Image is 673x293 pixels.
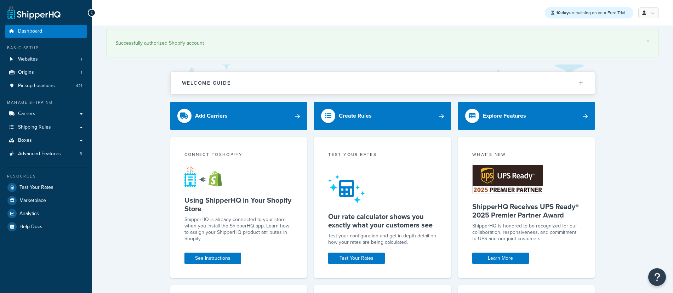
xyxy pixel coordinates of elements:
div: Test your configuration and get in-depth detail on how your rates are being calculated. [328,233,437,246]
strong: 10 days [556,10,571,16]
div: Manage Shipping [5,100,87,106]
span: Websites [18,56,38,62]
div: Test your rates [328,151,437,159]
span: 1 [81,56,82,62]
a: Pickup Locations421 [5,79,87,92]
span: Dashboard [18,28,42,34]
li: Websites [5,53,87,66]
span: 8 [80,151,82,157]
li: Advanced Features [5,147,87,160]
img: connect-shq-shopify-9b9a8c5a.svg [184,166,229,187]
li: Pickup Locations [5,79,87,92]
a: Boxes [5,134,87,147]
a: Explore Features [458,102,595,130]
div: Basic Setup [5,45,87,51]
a: Help Docs [5,220,87,233]
span: Shipping Rules [18,124,51,130]
a: Dashboard [5,25,87,38]
span: Help Docs [19,224,42,230]
a: Marketplace [5,194,87,207]
div: Explore Features [483,111,526,121]
button: Welcome Guide [171,72,595,94]
p: ShipperHQ is honored to be recognized for our collaboration, responsiveness, and commitment to UP... [472,223,581,242]
h5: Our rate calculator shows you exactly what your customers see [328,212,437,229]
h5: ShipperHQ Receives UPS Ready® 2025 Premier Partner Award [472,202,581,219]
span: remaining on your Free Trial [556,10,625,16]
a: Test Your Rates [328,253,385,264]
a: See Instructions [184,253,241,264]
div: Successfully authorized Shopify account [115,38,650,48]
h5: Using ShipperHQ in Your Shopify Store [184,196,293,213]
span: Origins [18,69,34,75]
span: Marketplace [19,198,46,204]
div: Connect to Shopify [184,151,293,159]
a: Analytics [5,207,87,220]
span: 1 [81,69,82,75]
span: Pickup Locations [18,83,55,89]
span: Test Your Rates [19,185,53,191]
a: Advanced Features8 [5,147,87,160]
button: Open Resource Center [648,268,666,286]
a: Carriers [5,107,87,120]
a: Create Rules [314,102,451,130]
div: Create Rules [339,111,372,121]
span: Boxes [18,137,32,143]
a: Add Carriers [170,102,307,130]
div: Add Carriers [195,111,228,121]
a: × [647,38,650,44]
div: What's New [472,151,581,159]
a: Shipping Rules [5,121,87,134]
li: Origins [5,66,87,79]
p: ShipperHQ is already connected to your store when you install the ShipperHQ app. Learn how to ass... [184,216,293,242]
a: Origins1 [5,66,87,79]
span: 421 [76,83,82,89]
span: Advanced Features [18,151,61,157]
a: Websites1 [5,53,87,66]
div: Resources [5,173,87,179]
span: Analytics [19,211,39,217]
span: Carriers [18,111,35,117]
a: Test Your Rates [5,181,87,194]
a: Learn More [472,253,529,264]
h2: Welcome Guide [182,80,231,86]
